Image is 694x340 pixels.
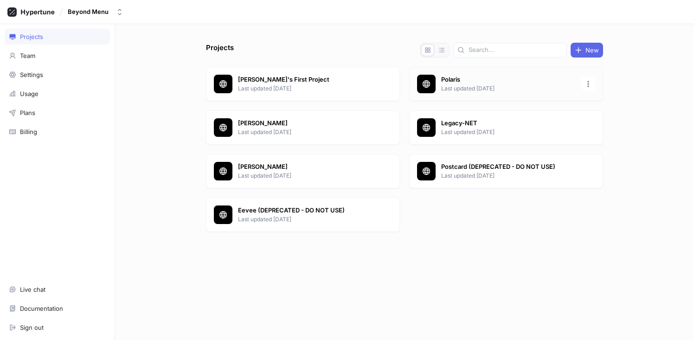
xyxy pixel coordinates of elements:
[5,124,110,140] a: Billing
[20,90,39,97] div: Usage
[441,84,576,93] p: Last updated [DATE]
[238,75,373,84] p: [PERSON_NAME]'s First Project
[5,48,110,64] a: Team
[571,43,603,58] button: New
[238,119,373,128] p: [PERSON_NAME]
[5,67,110,83] a: Settings
[585,47,599,53] span: New
[441,75,576,84] p: Polaris
[441,119,576,128] p: Legacy-NET
[5,105,110,121] a: Plans
[238,84,373,93] p: Last updated [DATE]
[20,52,35,59] div: Team
[238,128,373,136] p: Last updated [DATE]
[441,162,576,172] p: Postcard (DEPRECATED - DO NOT USE)
[68,8,109,16] div: Beyond Menu
[20,286,45,293] div: Live chat
[5,29,110,45] a: Projects
[20,128,37,135] div: Billing
[238,172,373,180] p: Last updated [DATE]
[20,33,43,40] div: Projects
[5,301,110,316] a: Documentation
[469,45,563,55] input: Search...
[5,86,110,102] a: Usage
[20,71,43,78] div: Settings
[238,162,373,172] p: [PERSON_NAME]
[441,128,576,136] p: Last updated [DATE]
[64,4,127,19] button: Beyond Menu
[238,206,373,215] p: Eevee (DEPRECATED - DO NOT USE)
[20,305,63,312] div: Documentation
[20,324,44,331] div: Sign out
[238,215,373,224] p: Last updated [DATE]
[441,172,576,180] p: Last updated [DATE]
[206,43,234,58] p: Projects
[20,109,35,116] div: Plans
